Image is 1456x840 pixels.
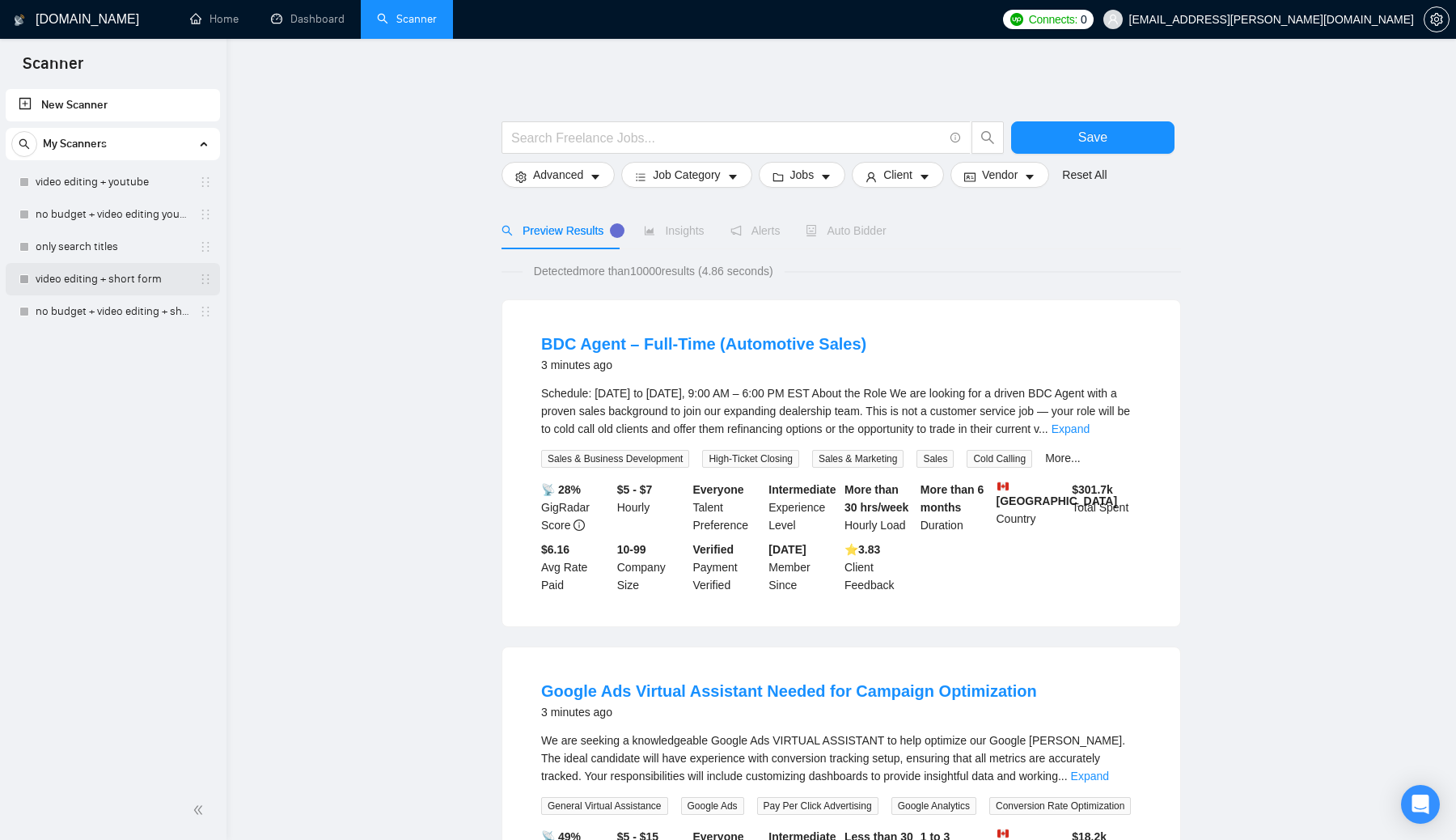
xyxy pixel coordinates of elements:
span: area-chart [644,225,655,236]
span: My Scanners [43,128,107,160]
span: caret-down [1024,171,1035,183]
div: Client Feedback [841,541,917,594]
span: bars [635,171,646,183]
a: homeHome [190,12,239,26]
div: We are seeking a knowledgeable Google Ads VIRTUAL ASSISTANT to help optimize our Google Ad campai... [541,732,1141,785]
span: info-circle [950,133,961,143]
span: Save [1078,127,1107,147]
span: user [1107,14,1119,25]
div: Talent Preference [690,481,766,534]
li: New Scanner [6,89,220,121]
div: Open Intercom Messenger [1401,785,1440,824]
a: searchScanner [377,12,437,26]
input: Search Freelance Jobs... [511,128,943,148]
b: [DATE] [768,543,806,556]
span: Detected more than 10000 results (4.86 seconds) [523,262,785,280]
img: logo [14,7,25,33]
span: search [502,225,513,236]
div: Member Since [765,541,841,594]
div: Hourly Load [841,481,917,534]
b: 10-99 [617,543,646,556]
button: setting [1424,6,1450,32]
div: 3 minutes ago [541,702,1037,722]
button: folderJobscaret-down [759,162,846,188]
div: Total Spent [1069,481,1145,534]
span: ... [1058,770,1068,783]
span: Google Analytics [891,797,976,815]
img: upwork-logo.png [1010,13,1023,26]
span: folder [772,171,784,183]
a: Expand [1071,770,1109,783]
span: info-circle [574,520,585,531]
b: Verified [693,543,734,556]
span: holder [199,240,212,253]
span: notification [730,225,742,236]
img: 🇨🇦 [997,828,1009,839]
span: robot [806,225,817,236]
b: 📡 28% [541,483,581,496]
b: Everyone [693,483,744,496]
span: Sales & Marketing [812,450,904,468]
span: search [972,130,1003,145]
span: Preview Results [502,224,618,237]
a: BDC Agent – Full-Time (Automotive Sales) [541,335,866,353]
b: $5 - $7 [617,483,653,496]
a: no budget + video editing + short form [36,295,189,328]
div: Payment Verified [690,541,766,594]
div: Schedule: Monday to Friday, 9:00 AM – 6:00 PM EST About the Role We are looking for a driven BDC ... [541,384,1141,438]
span: Scanner [10,52,96,86]
span: user [866,171,877,183]
span: Pay Per Click Advertising [757,797,878,815]
div: Duration [917,481,993,534]
button: barsJob Categorycaret-down [621,162,751,188]
span: Client [883,166,912,184]
span: caret-down [727,171,739,183]
span: Insights [644,224,704,237]
span: setting [1424,13,1449,26]
button: Save [1011,121,1175,154]
div: GigRadar Score [538,481,614,534]
a: dashboardDashboard [271,12,345,26]
span: Google Ads [681,797,744,815]
b: ⭐️ 3.83 [844,543,880,556]
span: Alerts [730,224,781,237]
b: More than 30 hrs/week [844,483,908,514]
span: 0 [1081,11,1087,28]
span: Sales [916,450,954,468]
button: settingAdvancedcaret-down [502,162,615,188]
b: More than 6 months [921,483,984,514]
span: Schedule: [DATE] to [DATE], 9:00 AM – 6:00 PM EST About the Role We are looking for a driven BDC ... [541,387,1130,435]
span: caret-down [820,171,832,183]
a: Expand [1052,422,1090,435]
a: no budget + video editing youtube [36,198,189,231]
b: Intermediate [768,483,836,496]
span: double-left [193,802,209,818]
img: 🇨🇦 [997,481,1009,492]
a: More... [1045,452,1081,465]
span: caret-down [919,171,930,183]
span: holder [199,208,212,221]
div: 3 minutes ago [541,355,866,375]
span: holder [199,273,212,286]
span: holder [199,305,212,318]
span: Advanced [533,166,583,184]
span: General Virtual Assistance [541,797,668,815]
button: idcardVendorcaret-down [950,162,1049,188]
span: idcard [964,171,976,183]
button: userClientcaret-down [852,162,944,188]
span: High-Ticket Closing [702,450,799,468]
div: Avg Rate Paid [538,541,614,594]
span: caret-down [590,171,601,183]
div: Tooltip anchor [610,223,624,238]
div: Company Size [614,541,690,594]
span: Cold Calling [967,450,1032,468]
a: Google Ads Virtual Assistant Needed for Campaign Optimization [541,682,1037,700]
span: Auto Bidder [806,224,886,237]
span: search [12,138,36,150]
button: search [971,121,1004,154]
a: video editing + short form [36,263,189,295]
div: Hourly [614,481,690,534]
span: Job Category [653,166,720,184]
li: My Scanners [6,128,220,328]
a: New Scanner [19,89,207,121]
